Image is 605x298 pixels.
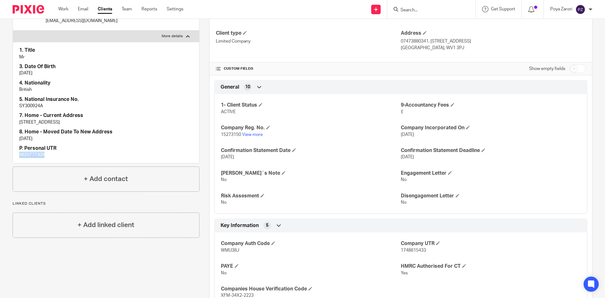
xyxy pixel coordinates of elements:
[401,110,403,114] span: £
[122,6,132,12] a: Team
[221,263,401,270] h4: PAYE
[242,132,263,137] a: View more
[216,38,401,44] p: Limited Company
[401,240,581,247] h4: Company UTR
[401,178,406,182] span: No
[401,102,581,108] h4: 9-Accountancy Fees
[19,96,193,103] h4: 5. National Insurance No.
[19,70,193,76] p: [DATE]
[401,271,408,275] span: Yes
[221,125,401,131] h4: Company Reg. No.
[19,112,193,119] h4: 7. Home - Current Address
[550,6,572,12] p: Poya Zarori
[221,102,401,108] h4: 1- Client Status
[401,125,581,131] h4: Company Incorporated On
[19,63,193,70] h4: 3. Date Of Birth
[221,132,241,137] span: 15273150
[245,84,250,90] span: 10
[221,84,239,91] span: General
[13,201,199,206] p: Linked clients
[78,6,88,12] a: Email
[84,174,128,184] h4: + Add contact
[401,200,406,205] span: No
[401,193,581,199] h4: Disengagement Letter
[401,30,586,37] h4: Address
[19,47,193,54] h4: 1. Title
[221,200,227,205] span: No
[167,6,183,12] a: Settings
[221,286,401,292] h4: Companies House Verification Code
[221,271,227,275] span: No
[78,220,134,230] h4: + Add linked client
[98,6,112,12] a: Clients
[221,222,259,229] span: Key Information
[19,119,193,126] p: [STREET_ADDRESS]
[400,8,457,13] input: Search
[221,170,401,177] h4: [PERSON_NAME]`s Note
[216,30,401,37] h4: Client type
[221,193,401,199] h4: Risk Assesment
[266,222,268,229] span: 5
[401,248,426,253] span: 1748615433
[19,136,193,142] p: [DATE]
[221,240,401,247] h4: Company Auth Code
[401,170,581,177] h4: Engagement Letter
[221,178,227,182] span: No
[221,155,234,159] span: [DATE]
[46,18,118,24] p: [EMAIL_ADDRESS][DOMAIN_NAME]
[13,5,44,14] img: Pixie
[216,66,401,71] h4: CUSTOM FIELDS
[401,263,581,270] h4: HMRC Authorised For CT
[141,6,157,12] a: Reports
[401,147,581,154] h4: Confirmation Statement Deadline
[162,34,183,39] p: More details
[19,145,193,152] h4: P. Personal UTR
[19,86,193,93] p: British
[529,66,565,72] label: Show empty fields
[401,45,586,51] p: [GEOGRAPHIC_DATA], WV1 3PJ
[19,80,193,86] h4: 4. Nationality
[221,110,236,114] span: ACTIVE
[491,7,515,11] span: Get Support
[19,129,193,135] h4: 8. Home - Moved Date To New Address
[221,248,239,253] span: WMU38J
[19,54,193,60] p: Mr
[221,293,254,298] span: XFM-34X2-2223
[401,132,414,137] span: [DATE]
[58,6,68,12] a: Work
[19,152,193,158] p: 4820777309
[401,38,586,44] p: 07473880341, [STREET_ADDRESS]
[19,103,193,109] p: SY300924A
[575,4,585,15] img: svg%3E
[401,155,414,159] span: [DATE]
[221,147,401,154] h4: Confirmation Statement Date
